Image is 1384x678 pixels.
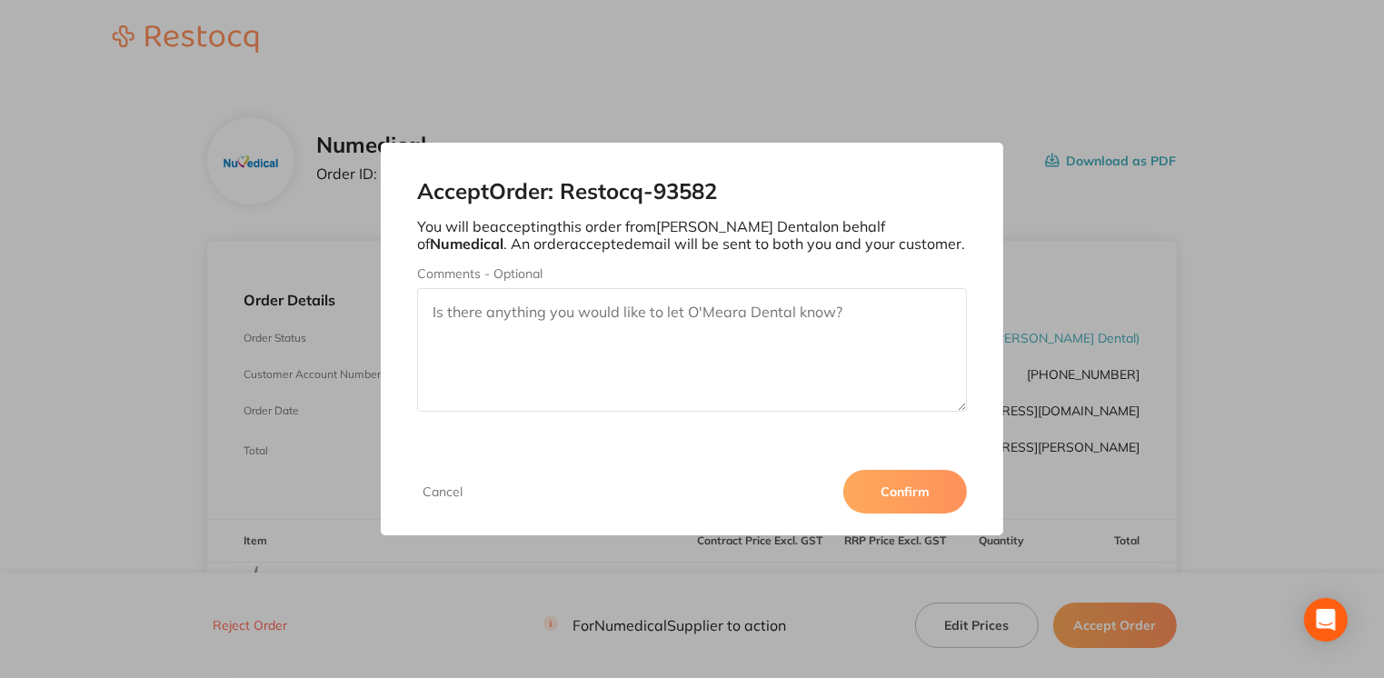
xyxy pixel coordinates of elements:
h2: Accept Order: Restocq- 93582 [417,179,967,204]
label: Comments - Optional [417,266,967,281]
div: Open Intercom Messenger [1304,598,1348,642]
b: Numedical [430,234,503,253]
button: Confirm [843,470,967,513]
p: You will be accepting this order from [PERSON_NAME] Dental on behalf of . An order accepted email... [417,218,967,252]
button: Cancel [417,484,468,500]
